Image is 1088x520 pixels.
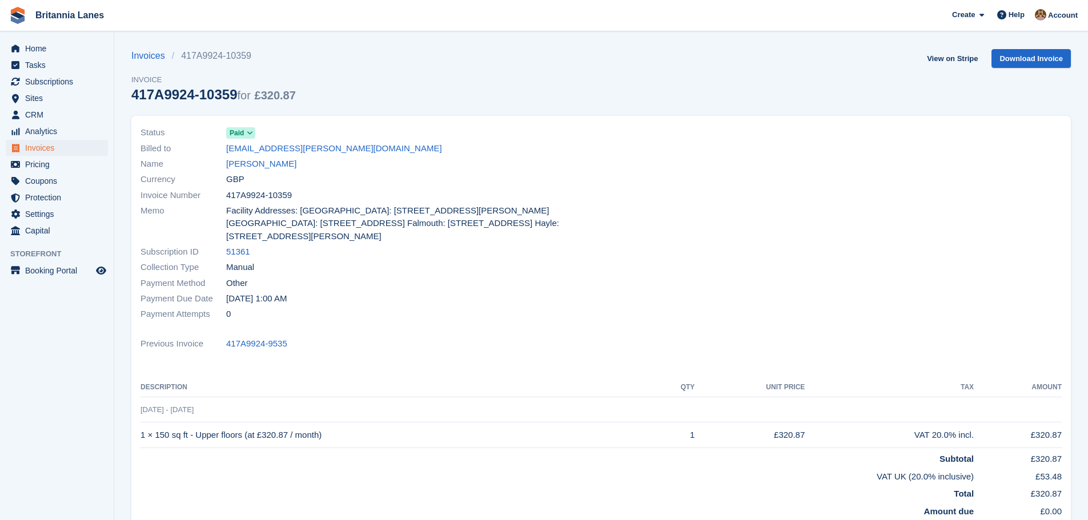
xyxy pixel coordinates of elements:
[140,189,226,202] span: Invoice Number
[694,378,805,397] th: Unit Price
[226,277,248,290] span: Other
[974,422,1062,448] td: £320.87
[25,263,94,279] span: Booking Portal
[974,466,1062,483] td: £53.48
[25,190,94,205] span: Protection
[974,483,1062,501] td: £320.87
[974,378,1062,397] th: Amount
[226,261,254,274] span: Manual
[6,90,108,106] a: menu
[922,49,982,68] a: View on Stripe
[805,429,974,442] div: VAT 20.0% incl.
[655,378,694,397] th: QTY
[25,74,94,90] span: Subscriptions
[25,140,94,156] span: Invoices
[924,506,974,516] strong: Amount due
[954,489,974,498] strong: Total
[6,41,108,57] a: menu
[10,248,114,260] span: Storefront
[131,74,296,86] span: Invoice
[940,454,974,463] strong: Subtotal
[25,90,94,106] span: Sites
[230,128,244,138] span: Paid
[6,107,108,123] a: menu
[140,378,655,397] th: Description
[140,245,226,259] span: Subscription ID
[25,206,94,222] span: Settings
[226,189,292,202] span: 417A9924-10359
[694,422,805,448] td: £320.87
[25,123,94,139] span: Analytics
[6,123,108,139] a: menu
[140,405,194,414] span: [DATE] - [DATE]
[31,6,109,25] a: Britannia Lanes
[140,158,226,171] span: Name
[226,292,287,305] time: 2025-08-02 00:00:00 UTC
[6,206,108,222] a: menu
[25,57,94,73] span: Tasks
[991,49,1071,68] a: Download Invoice
[6,57,108,73] a: menu
[1009,9,1025,21] span: Help
[226,204,595,243] span: Facility Addresses: [GEOGRAPHIC_DATA]: [STREET_ADDRESS][PERSON_NAME] [GEOGRAPHIC_DATA]: [STREET_A...
[6,223,108,239] a: menu
[140,337,226,350] span: Previous Invoice
[140,142,226,155] span: Billed to
[1035,9,1046,21] img: Admin
[131,49,172,63] a: Invoices
[25,156,94,172] span: Pricing
[140,277,226,290] span: Payment Method
[226,126,255,139] a: Paid
[226,337,287,350] a: 417A9924-9535
[226,245,250,259] a: 51361
[140,261,226,274] span: Collection Type
[140,173,226,186] span: Currency
[25,107,94,123] span: CRM
[9,7,26,24] img: stora-icon-8386f47178a22dfd0bd8f6a31ec36ba5ce8667c1dd55bd0f319d3a0aa187defe.svg
[140,204,226,243] span: Memo
[25,223,94,239] span: Capital
[952,9,975,21] span: Create
[655,422,694,448] td: 1
[226,173,244,186] span: GBP
[140,126,226,139] span: Status
[6,263,108,279] a: menu
[255,89,296,102] span: £320.87
[226,308,231,321] span: 0
[131,49,296,63] nav: breadcrumbs
[974,501,1062,518] td: £0.00
[25,41,94,57] span: Home
[6,190,108,205] a: menu
[238,89,251,102] span: for
[6,74,108,90] a: menu
[131,87,296,102] div: 417A9924-10359
[140,422,655,448] td: 1 × 150 sq ft - Upper floors (at £320.87 / month)
[94,264,108,277] a: Preview store
[25,173,94,189] span: Coupons
[226,158,296,171] a: [PERSON_NAME]
[805,378,974,397] th: Tax
[140,292,226,305] span: Payment Due Date
[226,142,442,155] a: [EMAIL_ADDRESS][PERSON_NAME][DOMAIN_NAME]
[974,448,1062,466] td: £320.87
[6,156,108,172] a: menu
[140,308,226,321] span: Payment Attempts
[6,140,108,156] a: menu
[140,466,974,483] td: VAT UK (20.0% inclusive)
[1048,10,1078,21] span: Account
[6,173,108,189] a: menu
